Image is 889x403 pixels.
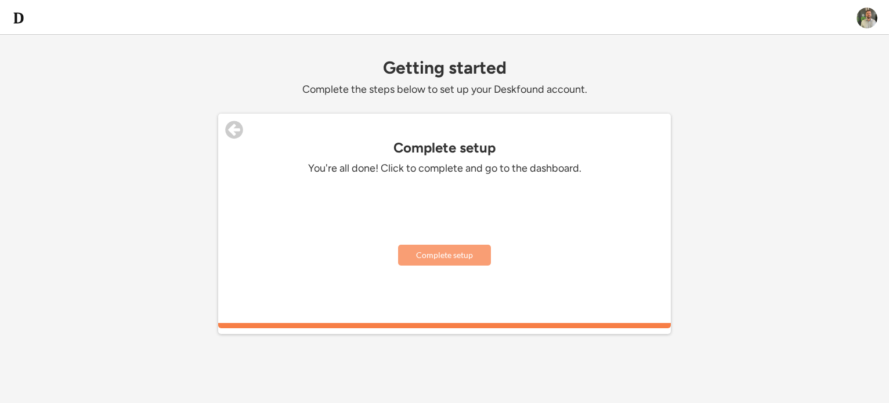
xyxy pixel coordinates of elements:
div: 100% [221,323,668,328]
div: Complete setup [218,140,671,156]
img: ACg8ocLjs28sTaGHCTdnXe7rD7BKnHhaoiOepar0e_EdSttu5spi3KQ=s96-c [857,8,877,28]
div: You're all done! Click to complete and go to the dashboard. [270,162,619,175]
div: Getting started [218,58,671,77]
div: Complete the steps below to set up your Deskfound account. [218,83,671,96]
img: d-whitebg.png [12,11,26,25]
button: Complete setup [398,245,491,266]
